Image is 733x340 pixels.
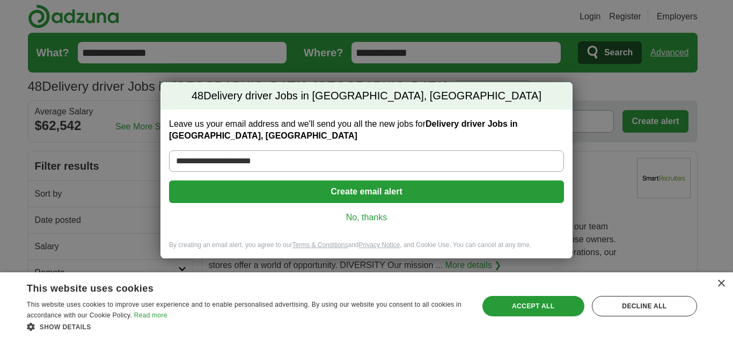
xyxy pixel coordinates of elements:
[27,301,461,319] span: This website uses cookies to improve user experience and to enable personalised advertising. By u...
[192,89,203,104] span: 48
[160,241,573,258] div: By creating an email alert, you agree to our and , and Cookie Use. You can cancel at any time.
[134,312,167,319] a: Read more, opens a new window
[292,241,348,249] a: Terms & Conditions
[27,321,465,332] div: Show details
[160,82,573,110] h2: Delivery driver Jobs in [GEOGRAPHIC_DATA], [GEOGRAPHIC_DATA]
[27,279,438,295] div: This website uses cookies
[592,296,697,316] div: Decline all
[178,212,555,223] a: No, thanks
[717,280,725,288] div: Close
[40,323,91,331] span: Show details
[482,296,584,316] div: Accept all
[169,118,564,142] label: Leave us your email address and we'll send you all the new jobs for
[359,241,400,249] a: Privacy Notice
[169,180,564,203] button: Create email alert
